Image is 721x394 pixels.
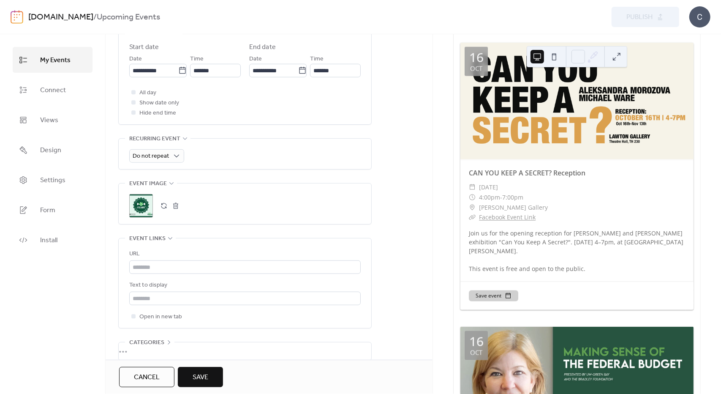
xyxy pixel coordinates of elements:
[469,335,484,348] div: 16
[133,150,169,162] span: Do not repeat
[40,204,55,217] span: Form
[470,66,482,72] div: Oct
[13,137,93,163] a: Design
[469,290,518,301] button: Save event
[139,98,179,108] span: Show date only
[119,342,371,360] div: •••
[139,108,176,118] span: Hide end time
[469,192,476,202] div: ​
[40,54,71,67] span: My Events
[13,47,93,73] a: My Events
[178,367,223,387] button: Save
[97,9,160,25] b: Upcoming Events
[40,144,61,157] span: Design
[469,168,585,178] a: CAN YOU KEEP A SECRET? Reception
[249,42,276,52] div: End date
[460,229,694,273] div: Join us for the opening reception for [PERSON_NAME] and [PERSON_NAME] exhibition "Can You Keep A ...
[13,167,93,193] a: Settings
[139,88,156,98] span: All day
[129,249,359,259] div: URL
[310,54,324,64] span: Time
[129,134,180,144] span: Recurring event
[11,10,23,24] img: logo
[190,54,204,64] span: Time
[129,42,159,52] div: Start date
[40,174,65,187] span: Settings
[28,9,93,25] a: [DOMAIN_NAME]
[129,27,172,37] span: Date and time
[129,234,166,244] span: Event links
[129,54,142,64] span: Date
[249,54,262,64] span: Date
[129,194,153,218] div: ;
[93,9,97,25] b: /
[469,51,484,64] div: 16
[479,202,548,213] span: [PERSON_NAME] Gallery
[13,107,93,133] a: Views
[469,182,476,192] div: ​
[119,367,174,387] button: Cancel
[193,372,208,383] span: Save
[500,192,502,202] span: -
[129,179,167,189] span: Event image
[469,202,476,213] div: ​
[502,192,523,202] span: 7:00pm
[689,6,710,27] div: C
[13,197,93,223] a: Form
[129,280,359,290] div: Text to display
[13,227,93,253] a: Install
[479,213,536,221] a: Facebook Event Link
[13,77,93,103] a: Connect
[479,182,498,192] span: [DATE]
[469,212,476,222] div: ​
[139,312,182,322] span: Open in new tab
[479,192,500,202] span: 4:00pm
[40,84,66,97] span: Connect
[40,114,58,127] span: Views
[129,338,164,348] span: Categories
[40,234,57,247] span: Install
[470,350,482,356] div: Oct
[134,372,160,383] span: Cancel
